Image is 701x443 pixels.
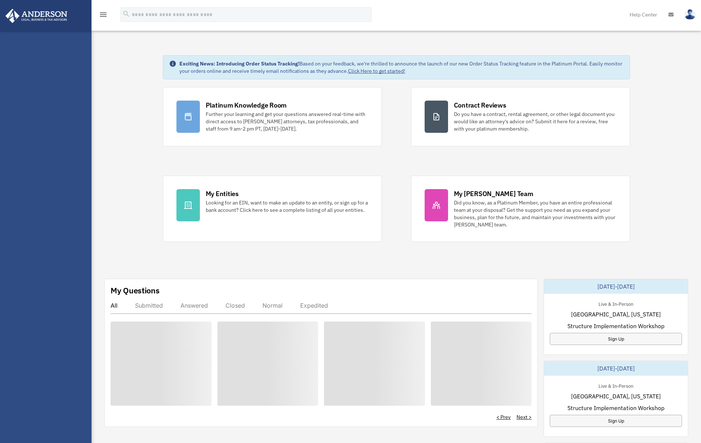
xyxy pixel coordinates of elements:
div: Contract Reviews [454,101,506,110]
div: Live & In-Person [593,300,639,307]
span: Structure Implementation Workshop [567,322,664,330]
i: menu [99,10,108,19]
a: My [PERSON_NAME] Team Did you know, as a Platinum Member, you have an entire professional team at... [411,176,630,242]
a: < Prev [496,413,511,421]
div: Normal [262,302,283,309]
div: My Entities [206,189,239,198]
a: Click Here to get started! [348,68,405,74]
a: Platinum Knowledge Room Further your learning and get your questions answered real-time with dire... [163,87,382,146]
div: Based on your feedback, we're thrilled to announce the launch of our new Order Status Tracking fe... [179,60,624,75]
a: Contract Reviews Do you have a contract, rental agreement, or other legal document you would like... [411,87,630,146]
div: Platinum Knowledge Room [206,101,287,110]
a: Next > [517,413,532,421]
span: Structure Implementation Workshop [567,403,664,412]
div: Answered [180,302,208,309]
strong: Exciting News: Introducing Order Status Tracking! [179,60,299,67]
div: Further your learning and get your questions answered real-time with direct access to [PERSON_NAM... [206,110,368,132]
a: Sign Up [550,415,682,427]
i: search [122,10,130,18]
div: My Questions [111,285,160,296]
div: [DATE]-[DATE] [544,279,688,294]
img: User Pic [685,9,696,20]
a: menu [99,13,108,19]
div: Expedited [300,302,328,309]
a: My Entities Looking for an EIN, want to make an update to an entity, or sign up for a bank accoun... [163,176,382,242]
div: My [PERSON_NAME] Team [454,189,533,198]
div: Submitted [135,302,163,309]
div: Looking for an EIN, want to make an update to an entity, or sign up for a bank account? Click her... [206,199,368,214]
div: Do you have a contract, rental agreement, or other legal document you would like an attorney's ad... [454,110,616,132]
div: Did you know, as a Platinum Member, you have an entire professional team at your disposal? Get th... [454,199,616,228]
img: Anderson Advisors Platinum Portal [3,9,70,23]
a: Sign Up [550,333,682,345]
div: All [111,302,118,309]
div: [DATE]-[DATE] [544,361,688,376]
span: [GEOGRAPHIC_DATA], [US_STATE] [571,310,661,319]
span: [GEOGRAPHIC_DATA], [US_STATE] [571,392,661,401]
div: Live & In-Person [593,382,639,389]
div: Closed [225,302,245,309]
